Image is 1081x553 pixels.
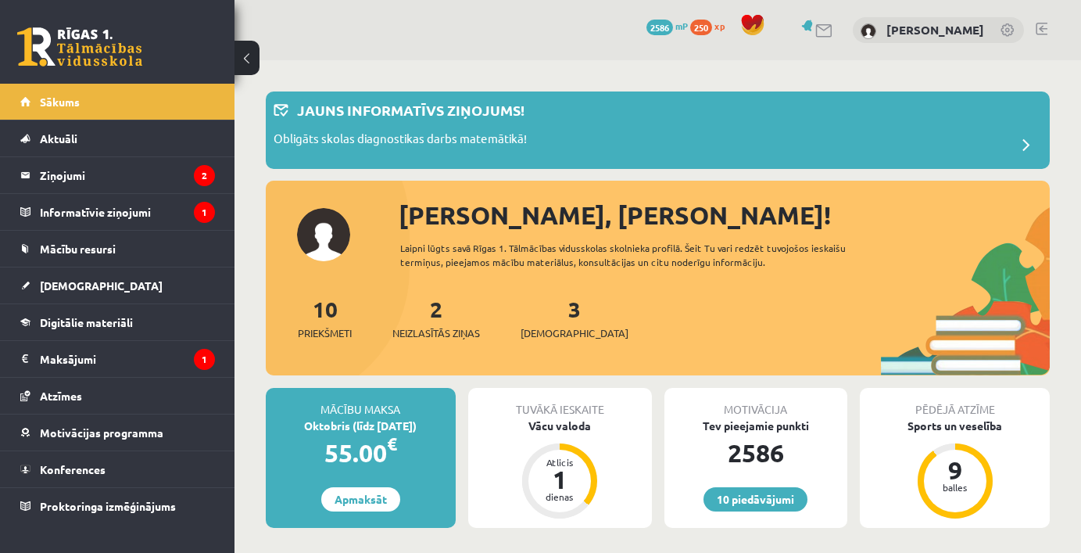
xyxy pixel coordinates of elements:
[20,84,215,120] a: Sākums
[521,325,628,341] span: [DEMOGRAPHIC_DATA]
[714,20,725,32] span: xp
[194,349,215,370] i: 1
[646,20,688,32] a: 2586 mP
[20,231,215,267] a: Mācību resursi
[932,483,979,492] div: balles
[675,20,688,32] span: mP
[399,196,1050,234] div: [PERSON_NAME], [PERSON_NAME]!
[40,242,116,256] span: Mācību resursi
[266,418,456,434] div: Oktobris (līdz [DATE])
[646,20,673,35] span: 2586
[40,194,215,230] legend: Informatīvie ziņojumi
[40,499,176,513] span: Proktoringa izmēģinājums
[274,130,527,152] p: Obligāts skolas diagnostikas darbs matemātikā!
[40,341,215,377] legend: Maksājumi
[536,458,583,467] div: Atlicis
[703,487,807,512] a: 10 piedāvājumi
[886,22,984,38] a: [PERSON_NAME]
[17,27,142,66] a: Rīgas 1. Tālmācības vidusskola
[664,434,848,472] div: 2586
[266,388,456,418] div: Mācību maksa
[536,467,583,492] div: 1
[274,99,1042,161] a: Jauns informatīvs ziņojums! Obligāts skolas diagnostikas darbs matemātikā!
[20,304,215,340] a: Digitālie materiāli
[20,194,215,230] a: Informatīvie ziņojumi1
[40,315,133,329] span: Digitālie materiāli
[40,462,106,476] span: Konferences
[40,426,163,440] span: Motivācijas programma
[20,488,215,524] a: Proktoringa izmēģinājums
[861,23,876,39] img: Kristers Toms Rams
[321,487,400,512] a: Apmaksāt
[40,389,82,403] span: Atzīmes
[40,95,80,109] span: Sākums
[860,418,1050,434] div: Sports un veselība
[298,325,352,341] span: Priekšmeti
[194,202,215,223] i: 1
[536,492,583,501] div: dienas
[690,20,732,32] a: 250 xp
[20,120,215,156] a: Aktuāli
[20,378,215,414] a: Atzīmes
[690,20,712,35] span: 250
[932,458,979,483] div: 9
[297,99,524,120] p: Jauns informatīvs ziņojums!
[392,295,480,341] a: 2Neizlasītās ziņas
[194,165,215,186] i: 2
[298,295,352,341] a: 10Priekšmeti
[40,131,77,145] span: Aktuāli
[40,278,163,293] span: [DEMOGRAPHIC_DATA]
[468,418,652,521] a: Vācu valoda Atlicis 1 dienas
[20,268,215,303] a: [DEMOGRAPHIC_DATA]
[40,157,215,193] legend: Ziņojumi
[468,418,652,434] div: Vācu valoda
[387,433,397,455] span: €
[664,388,848,418] div: Motivācija
[521,295,628,341] a: 3[DEMOGRAPHIC_DATA]
[20,157,215,193] a: Ziņojumi2
[400,241,871,269] div: Laipni lūgts savā Rīgas 1. Tālmācības vidusskolas skolnieka profilā. Šeit Tu vari redzēt tuvojošo...
[266,434,456,472] div: 55.00
[860,388,1050,418] div: Pēdējā atzīme
[20,451,215,487] a: Konferences
[664,418,848,434] div: Tev pieejamie punkti
[468,388,652,418] div: Tuvākā ieskaite
[860,418,1050,521] a: Sports un veselība 9 balles
[392,325,480,341] span: Neizlasītās ziņas
[20,415,215,451] a: Motivācijas programma
[20,341,215,377] a: Maksājumi1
